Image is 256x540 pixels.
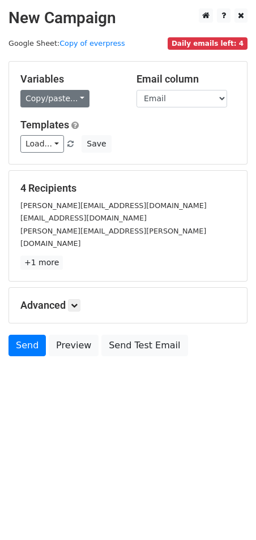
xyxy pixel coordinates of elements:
[8,8,248,28] h2: New Campaign
[20,299,236,312] h5: Advanced
[20,182,236,195] h5: 4 Recipients
[101,335,187,356] a: Send Test Email
[20,135,64,153] a: Load...
[199,486,256,540] iframe: Chat Widget
[20,90,89,107] a: Copy/paste...
[49,335,99,356] a: Preview
[8,335,46,356] a: Send
[20,119,69,131] a: Templates
[168,37,248,50] span: Daily emails left: 4
[20,227,206,248] small: [PERSON_NAME][EMAIL_ADDRESS][PERSON_NAME][DOMAIN_NAME]
[20,256,63,270] a: +1 more
[59,39,125,47] a: Copy of everpress
[8,39,125,47] small: Google Sheet:
[20,201,207,210] small: [PERSON_NAME][EMAIL_ADDRESS][DOMAIN_NAME]
[168,39,248,47] a: Daily emails left: 4
[136,73,236,85] h5: Email column
[82,135,111,153] button: Save
[20,214,147,222] small: [EMAIL_ADDRESS][DOMAIN_NAME]
[20,73,120,85] h5: Variables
